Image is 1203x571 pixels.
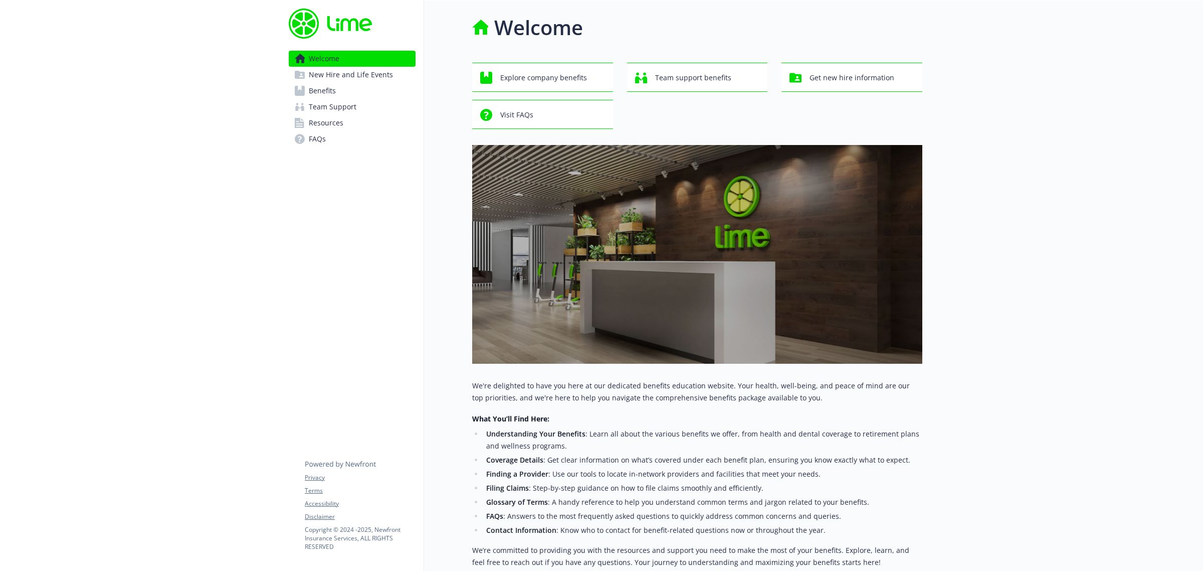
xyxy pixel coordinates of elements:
a: Benefits [289,83,416,99]
span: Visit FAQs [500,105,533,124]
strong: Understanding Your Benefits [486,429,585,439]
span: FAQs [309,131,326,147]
span: Welcome [309,51,339,67]
span: Explore company benefits [500,68,587,87]
a: Privacy [305,473,415,482]
li: : Learn all about the various benefits we offer, from health and dental coverage to retirement pl... [483,428,922,452]
strong: Glossary of Terms [486,497,548,507]
span: Benefits [309,83,336,99]
li: : A handy reference to help you understand common terms and jargon related to your benefits. [483,496,922,508]
a: Accessibility [305,499,415,508]
span: Resources [309,115,343,131]
strong: Finding a Provider [486,469,548,479]
p: We're delighted to have you here at our dedicated benefits education website. Your health, well-b... [472,380,922,404]
a: Disclaimer [305,512,415,521]
strong: FAQs [486,511,503,521]
a: Welcome [289,51,416,67]
span: Team Support [309,99,356,115]
strong: Filing Claims [486,483,529,493]
li: : Know who to contact for benefit-related questions now or throughout the year. [483,524,922,536]
h1: Welcome [494,13,583,43]
button: Explore company benefits [472,63,613,92]
li: : Answers to the most frequently asked questions to quickly address common concerns and queries. [483,510,922,522]
span: New Hire and Life Events [309,67,393,83]
button: Visit FAQs [472,100,613,129]
strong: Coverage Details [486,455,543,465]
span: Team support benefits [655,68,731,87]
a: Terms [305,486,415,495]
span: Get new hire information [810,68,894,87]
li: : Use our tools to locate in-network providers and facilities that meet your needs. [483,468,922,480]
button: Team support benefits [627,63,768,92]
p: Copyright © 2024 - 2025 , Newfront Insurance Services, ALL RIGHTS RESERVED [305,525,415,551]
li: : Get clear information on what’s covered under each benefit plan, ensuring you know exactly what... [483,454,922,466]
strong: What You’ll Find Here: [472,414,549,423]
a: Resources [289,115,416,131]
button: Get new hire information [781,63,922,92]
li: : Step-by-step guidance on how to file claims smoothly and efficiently. [483,482,922,494]
p: We’re committed to providing you with the resources and support you need to make the most of your... [472,544,922,568]
a: Team Support [289,99,416,115]
img: overview page banner [472,145,922,364]
a: FAQs [289,131,416,147]
strong: Contact Information [486,525,556,535]
a: New Hire and Life Events [289,67,416,83]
